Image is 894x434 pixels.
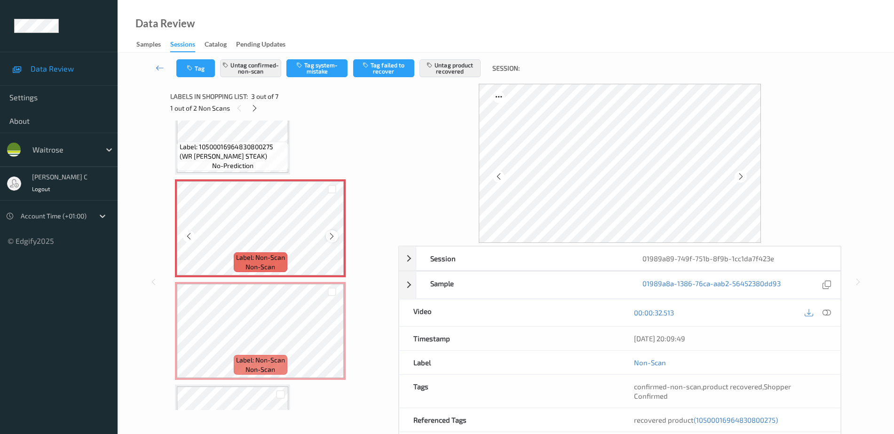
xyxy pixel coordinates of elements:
[136,40,161,51] div: Samples
[220,59,281,77] button: Untag confirmed-non-scan
[399,271,841,299] div: Sample01989a8a-1386-76ca-aab2-56452380dd93
[634,334,826,343] div: [DATE] 20:09:49
[628,247,840,270] div: 01989a89-749f-751b-8f9b-1cc1da7f423e
[634,382,791,400] span: , ,
[136,38,170,51] a: Samples
[286,59,348,77] button: Tag system-mistake
[703,382,762,391] span: product recovered
[642,279,781,291] a: 01989a8a-1386-76ca-aab2-56452380dd93
[399,351,620,374] div: Label
[634,382,701,391] span: confirmed-non-scan
[634,382,791,400] span: Shopper Confirmed
[170,92,248,101] span: Labels in shopping list:
[245,262,275,272] span: non-scan
[416,247,628,270] div: Session
[634,308,674,317] a: 00:00:32.513
[634,416,778,424] span: recovered product
[492,64,520,73] span: Session:
[170,40,195,52] div: Sessions
[416,272,628,298] div: Sample
[251,92,278,101] span: 3 out of 7
[399,408,620,432] div: Referenced Tags
[399,375,620,408] div: Tags
[245,365,275,374] span: non-scan
[694,416,778,424] span: (10500016964830800275)
[205,38,236,51] a: Catalog
[212,161,253,170] span: no-prediction
[170,38,205,52] a: Sessions
[399,246,841,271] div: Session01989a89-749f-751b-8f9b-1cc1da7f423e
[135,19,195,28] div: Data Review
[176,59,215,77] button: Tag
[236,40,285,51] div: Pending Updates
[236,355,285,365] span: Label: Non-Scan
[205,40,227,51] div: Catalog
[180,142,286,161] span: Label: 10500016964830800275 (WR [PERSON_NAME] STEAK)
[399,327,620,350] div: Timestamp
[170,102,392,114] div: 1 out of 2 Non Scans
[236,253,285,262] span: Label: Non-Scan
[353,59,414,77] button: Tag failed to recover
[399,299,620,326] div: Video
[419,59,481,77] button: Untag product recovered
[236,38,295,51] a: Pending Updates
[634,358,666,367] a: Non-Scan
